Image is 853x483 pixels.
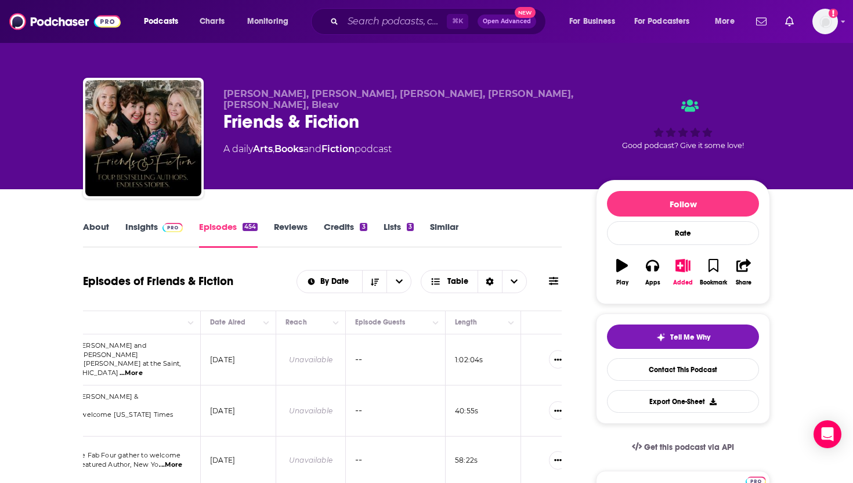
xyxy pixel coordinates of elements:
p: 40:55 s [455,406,478,416]
span: More [715,13,735,30]
img: tell me why sparkle [656,333,666,342]
span: , [273,143,274,154]
h1: Episodes of Friends & Fiction [83,274,233,289]
a: Credits3 [324,221,367,248]
div: Good podcast? Give it some love! [596,88,770,160]
div: Added [673,279,693,286]
a: Reviews [274,221,308,248]
div: Play [616,279,628,286]
span: this month’s F&F Featured Author, New Yo [21,460,158,468]
a: Charts [192,12,232,31]
a: Fiction [321,143,355,154]
span: Table [447,277,468,286]
span: By Date [320,277,353,286]
button: Share [729,251,759,293]
img: Podchaser - Follow, Share and Rate Podcasts [9,10,121,33]
div: Rate [607,221,759,245]
span: On this episode, [PERSON_NAME] and [PERSON_NAME] [PERSON_NAME] [21,341,146,359]
a: Arts [253,143,273,154]
button: Sort Direction [362,271,386,293]
div: Reach [285,315,307,329]
p: [DATE] [210,406,235,416]
button: Export One-Sheet [607,390,759,413]
button: Follow [607,191,759,217]
span: Logged in as LaurenSWPR [812,9,838,34]
button: Column Actions [429,316,443,330]
span: and [303,143,321,154]
div: 3 [360,223,367,231]
p: 1:02:04 s [455,355,483,365]
a: About [83,221,109,248]
span: New [515,7,536,18]
div: Date Aired [210,315,245,329]
span: ⌘ K [447,14,468,29]
button: Added [668,251,698,293]
input: Search podcasts, credits, & more... [343,12,447,31]
div: Apps [645,279,660,286]
div: 3 [407,223,414,231]
h2: Choose List sort [297,270,412,293]
button: open menu [297,277,363,286]
a: Lists3 [384,221,414,248]
span: Podcasts [144,13,178,30]
img: Friends & Fiction [85,80,201,196]
button: Show More Button [549,401,567,420]
div: Episode Guests [355,315,405,329]
span: Good podcast? Give it some love! [622,141,744,150]
span: Tell Me Why [670,333,710,342]
div: Open Intercom Messenger [814,420,841,448]
button: Column Actions [184,316,198,330]
div: Bookmark [700,279,727,286]
span: For Podcasters [634,13,690,30]
button: Show More Button [549,350,567,369]
button: open menu [386,271,411,293]
div: Unavailable [289,355,332,365]
span: [PERSON_NAME], [PERSON_NAME], [PERSON_NAME], [PERSON_NAME], [PERSON_NAME], Bleav [223,88,573,110]
button: Apps [637,251,667,293]
button: open menu [707,12,749,31]
button: Column Actions [259,316,273,330]
div: Unavailable [289,406,332,416]
a: Contact This Podcast [607,358,759,381]
td: -- [346,334,446,385]
span: For Business [569,13,615,30]
button: Bookmark [698,251,728,293]
span: ...More [159,460,182,470]
button: Column Actions [504,316,518,330]
div: Length [455,315,477,329]
div: Search podcasts, credits, & more... [322,8,557,35]
img: Podchaser Pro [162,223,183,232]
a: Books [274,143,303,154]
button: open menu [136,12,193,31]
span: Charts [200,13,225,30]
svg: Add a profile image [829,9,838,18]
p: 58:22 s [455,455,478,465]
button: open menu [627,12,707,31]
div: A daily podcast [223,142,392,156]
div: Sort Direction [478,271,502,293]
span: On this episode, the Fab Four gather to welcome [21,451,180,459]
div: Unavailable [289,455,332,465]
button: tell me why sparkleTell Me Why [607,325,759,349]
button: Show More Button [549,451,567,470]
a: Show notifications dropdown [780,12,798,31]
a: InsightsPodchaser Pro [125,221,183,248]
img: User Profile [812,9,838,34]
button: open menu [239,12,303,31]
a: Get this podcast via API [623,433,743,462]
span: ...More [120,369,143,378]
a: Similar [430,221,458,248]
button: Open AdvancedNew [478,15,536,28]
button: open menu [561,12,630,31]
div: Share [736,279,751,286]
div: 454 [243,223,258,231]
button: Choose View [421,270,527,293]
button: Show profile menu [812,9,838,34]
td: -- [346,385,446,437]
button: Play [607,251,637,293]
button: Column Actions [329,316,343,330]
p: [DATE] [210,355,235,365]
span: Get this podcast via API [644,442,734,452]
